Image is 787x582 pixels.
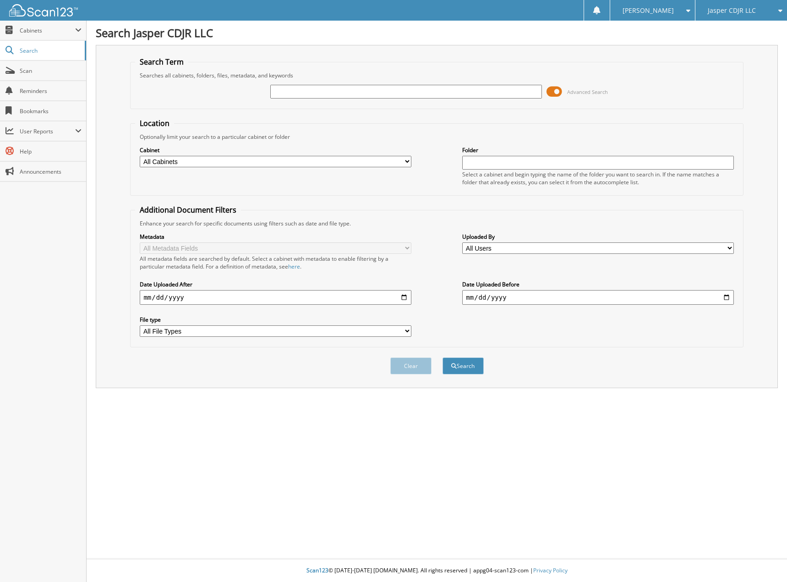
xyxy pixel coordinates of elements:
[462,290,733,305] input: end
[135,71,738,79] div: Searches all cabinets, folders, files, metadata, and keywords
[9,4,78,16] img: scan123-logo-white.svg
[20,87,82,95] span: Reminders
[20,107,82,115] span: Bookmarks
[390,357,432,374] button: Clear
[20,67,82,75] span: Scan
[135,57,188,67] legend: Search Term
[140,146,411,154] label: Cabinet
[443,357,484,374] button: Search
[533,566,568,574] a: Privacy Policy
[306,566,328,574] span: Scan123
[741,538,787,582] iframe: Chat Widget
[20,168,82,176] span: Announcements
[135,205,241,215] legend: Additional Document Filters
[135,133,738,141] div: Optionally limit your search to a particular cabinet or folder
[462,170,733,186] div: Select a cabinet and begin typing the name of the folder you want to search in. If the name match...
[20,27,75,34] span: Cabinets
[140,316,411,324] label: File type
[87,560,787,582] div: © [DATE]-[DATE] [DOMAIN_NAME]. All rights reserved | appg04-scan123-com |
[288,263,300,270] a: here
[20,148,82,155] span: Help
[135,220,738,227] div: Enhance your search for specific documents using filters such as date and file type.
[140,233,411,241] label: Metadata
[462,233,733,241] label: Uploaded By
[567,88,608,95] span: Advanced Search
[623,8,674,13] span: [PERSON_NAME]
[708,8,756,13] span: Jasper CDJR LLC
[140,255,411,270] div: All metadata fields are searched by default. Select a cabinet with metadata to enable filtering b...
[462,280,733,288] label: Date Uploaded Before
[96,25,778,40] h1: Search Jasper CDJR LLC
[135,118,174,128] legend: Location
[140,280,411,288] label: Date Uploaded After
[20,127,75,135] span: User Reports
[462,146,733,154] label: Folder
[20,47,80,55] span: Search
[140,290,411,305] input: start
